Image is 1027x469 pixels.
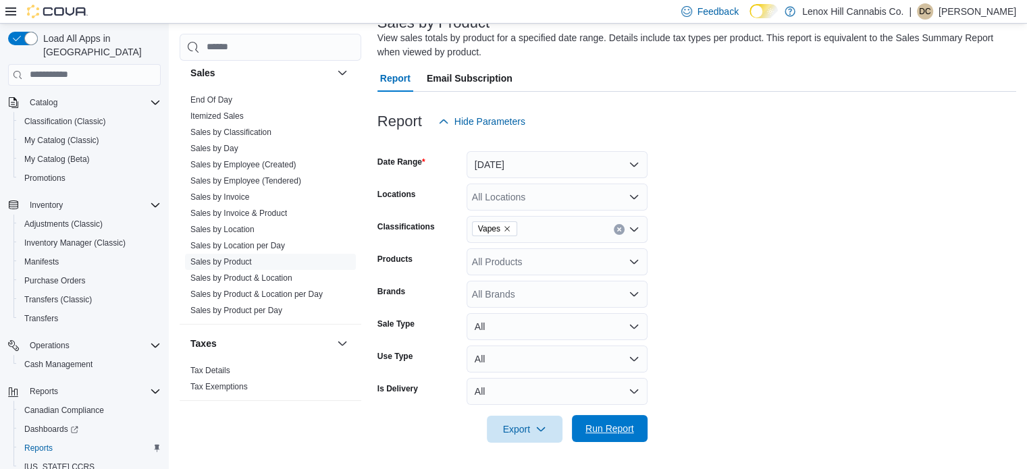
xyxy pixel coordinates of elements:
button: Purchase Orders [14,271,166,290]
a: Tax Details [190,366,230,375]
span: Reports [30,386,58,397]
span: Cash Management [19,356,161,373]
button: Remove Vapes from selection in this group [503,225,511,233]
button: Hide Parameters [433,108,531,135]
span: My Catalog (Classic) [24,135,99,146]
button: Reports [3,382,166,401]
button: Inventory [24,197,68,213]
span: Tax Exemptions [190,381,248,392]
span: Catalog [24,94,161,111]
a: Adjustments (Classic) [19,216,108,232]
span: Reports [24,383,161,399]
span: Sales by Location per Day [190,240,285,251]
button: My Catalog (Classic) [14,131,166,150]
span: Operations [24,337,161,354]
span: Export [495,416,554,443]
button: Run Report [572,415,648,442]
h3: Taxes [190,337,217,350]
a: Sales by Product per Day [190,306,282,315]
div: View sales totals by product for a specified date range. Details include tax types per product. T... [377,31,1009,59]
button: My Catalog (Beta) [14,150,166,169]
button: Manifests [14,252,166,271]
button: Promotions [14,169,166,188]
label: Products [377,254,413,265]
button: Operations [3,336,166,355]
button: Transfers (Classic) [14,290,166,309]
button: All [467,313,648,340]
a: Canadian Compliance [19,402,109,418]
a: Reports [19,440,58,456]
span: Reports [24,443,53,453]
span: Sales by Day [190,143,238,154]
span: Tax Details [190,365,230,376]
p: Lenox Hill Cannabis Co. [802,3,903,20]
a: Inventory Manager (Classic) [19,235,131,251]
input: Dark Mode [749,4,778,18]
span: Sales by Invoice & Product [190,208,287,219]
button: Adjustments (Classic) [14,215,166,233]
button: Canadian Compliance [14,401,166,420]
a: Sales by Product [190,257,252,267]
span: Cash Management [24,359,93,370]
a: Transfers [19,310,63,327]
span: Dashboards [24,424,78,435]
span: Sales by Product per Day [190,305,282,316]
h3: Report [377,113,422,130]
span: Sales by Location [190,224,255,235]
button: Sales [334,65,350,81]
a: Sales by Location per Day [190,241,285,250]
label: Date Range [377,157,425,167]
span: Transfers (Classic) [24,294,92,305]
span: Inventory Manager (Classic) [19,235,161,251]
span: Sales by Classification [190,127,271,138]
a: Purchase Orders [19,273,91,289]
p: [PERSON_NAME] [939,3,1016,20]
span: Sales by Product & Location per Day [190,289,323,300]
a: Sales by Employee (Tendered) [190,176,301,186]
span: Classification (Classic) [19,113,161,130]
label: Locations [377,189,416,200]
button: Reports [14,439,166,458]
button: Transfers [14,309,166,328]
span: Purchase Orders [19,273,161,289]
span: Adjustments (Classic) [24,219,103,229]
a: End Of Day [190,95,232,105]
span: My Catalog (Classic) [19,132,161,148]
a: Dashboards [19,421,84,437]
span: Adjustments (Classic) [19,216,161,232]
span: Inventory Manager (Classic) [24,238,126,248]
span: Inventory [30,200,63,211]
span: Report [380,65,411,92]
label: Brands [377,286,405,297]
a: Tax Exemptions [190,382,248,391]
span: Canadian Compliance [24,405,104,416]
span: Catalog [30,97,57,108]
button: Catalog [3,93,166,112]
span: Itemized Sales [190,111,244,121]
a: Transfers (Classic) [19,292,97,308]
span: Vapes [478,222,500,236]
button: Open list of options [629,256,639,267]
span: Classification (Classic) [24,116,106,127]
a: Sales by Invoice & Product [190,209,287,218]
button: Catalog [24,94,63,111]
span: Promotions [19,170,161,186]
a: Sales by Classification [190,128,271,137]
span: Vapes [472,221,517,236]
span: Promotions [24,173,65,184]
span: Inventory [24,197,161,213]
div: Dominick Cuffaro [917,3,933,20]
label: Classifications [377,221,435,232]
span: Transfers (Classic) [19,292,161,308]
button: Inventory Manager (Classic) [14,233,166,252]
button: Export [487,416,562,443]
button: Cash Management [14,355,166,374]
span: Sales by Employee (Created) [190,159,296,170]
span: Feedback [697,5,739,18]
span: Manifests [24,256,59,267]
a: Sales by Day [190,144,238,153]
img: Cova [27,5,88,18]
